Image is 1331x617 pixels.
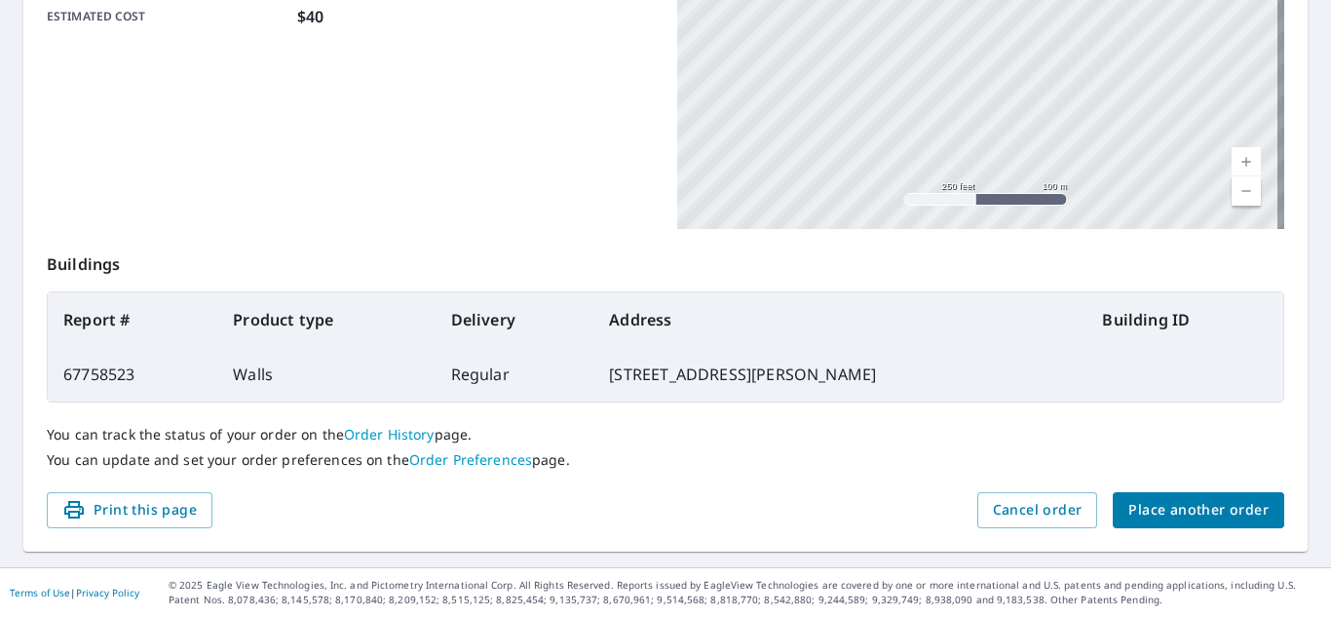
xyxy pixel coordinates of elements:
th: Address [593,292,1086,347]
span: Print this page [62,498,197,522]
button: Place another order [1113,492,1284,528]
th: Report # [48,292,217,347]
a: Terms of Use [10,586,70,599]
p: © 2025 Eagle View Technologies, Inc. and Pictometry International Corp. All Rights Reserved. Repo... [169,578,1321,607]
td: 67758523 [48,347,217,402]
p: Buildings [47,229,1284,291]
th: Building ID [1086,292,1283,347]
a: Order Preferences [409,450,532,469]
p: | [10,587,139,598]
p: You can update and set your order preferences on the page. [47,451,1284,469]
a: Order History [344,425,435,443]
th: Delivery [436,292,594,347]
p: You can track the status of your order on the page. [47,426,1284,443]
td: [STREET_ADDRESS][PERSON_NAME] [593,347,1086,402]
span: Place another order [1128,498,1269,522]
p: $40 [297,5,323,28]
th: Product type [217,292,435,347]
a: Current Level 17, Zoom In [1232,147,1261,176]
a: Current Level 17, Zoom Out [1232,176,1261,206]
a: Privacy Policy [76,586,139,599]
p: Estimated cost [47,5,289,28]
td: Regular [436,347,594,402]
span: Cancel order [993,498,1083,522]
button: Print this page [47,492,212,528]
button: Cancel order [977,492,1098,528]
td: Walls [217,347,435,402]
